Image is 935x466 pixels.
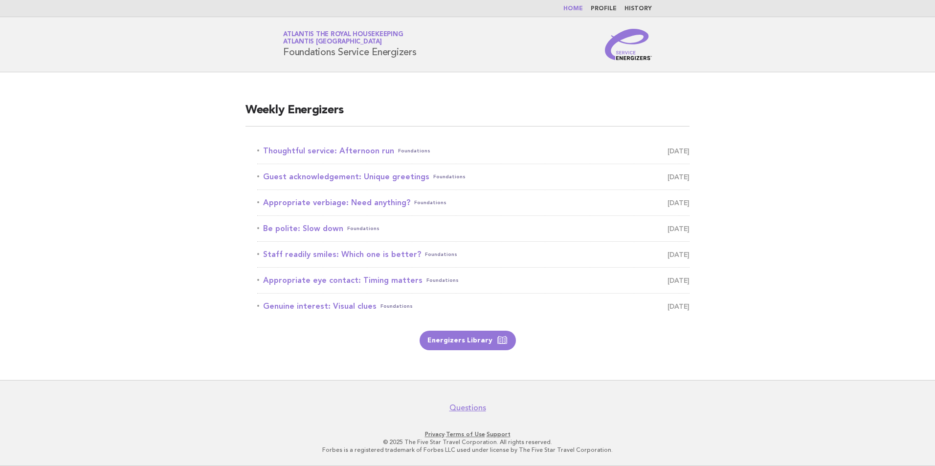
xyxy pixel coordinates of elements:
[487,431,511,438] a: Support
[168,438,767,446] p: © 2025 The Five Star Travel Corporation. All rights reserved.
[257,222,690,235] a: Be polite: Slow downFoundations [DATE]
[168,446,767,454] p: Forbes is a registered trademark of Forbes LLC used under license by The Five Star Travel Corpora...
[398,144,430,158] span: Foundations
[257,144,690,158] a: Thoughtful service: Afternoon runFoundations [DATE]
[425,431,445,438] a: Privacy
[245,103,690,127] h2: Weekly Energizers
[433,170,466,184] span: Foundations
[426,274,459,287] span: Foundations
[257,299,690,313] a: Genuine interest: Visual cluesFoundations [DATE]
[668,299,690,313] span: [DATE]
[168,430,767,438] p: · ·
[668,196,690,210] span: [DATE]
[668,144,690,158] span: [DATE]
[283,31,403,45] a: Atlantis the Royal HousekeepingAtlantis [GEOGRAPHIC_DATA]
[420,331,516,350] a: Energizers Library
[668,274,690,287] span: [DATE]
[446,431,485,438] a: Terms of Use
[591,6,617,12] a: Profile
[563,6,583,12] a: Home
[283,39,382,45] span: Atlantis [GEOGRAPHIC_DATA]
[257,248,690,261] a: Staff readily smiles: Which one is better?Foundations [DATE]
[257,170,690,184] a: Guest acknowledgement: Unique greetingsFoundations [DATE]
[257,196,690,210] a: Appropriate verbiage: Need anything?Foundations [DATE]
[605,29,652,60] img: Service Energizers
[425,248,457,261] span: Foundations
[283,32,417,57] h1: Foundations Service Energizers
[668,248,690,261] span: [DATE]
[380,299,413,313] span: Foundations
[414,196,446,210] span: Foundations
[624,6,652,12] a: History
[449,403,486,413] a: Questions
[668,222,690,235] span: [DATE]
[668,170,690,184] span: [DATE]
[257,274,690,287] a: Appropriate eye contact: Timing mattersFoundations [DATE]
[347,222,379,235] span: Foundations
